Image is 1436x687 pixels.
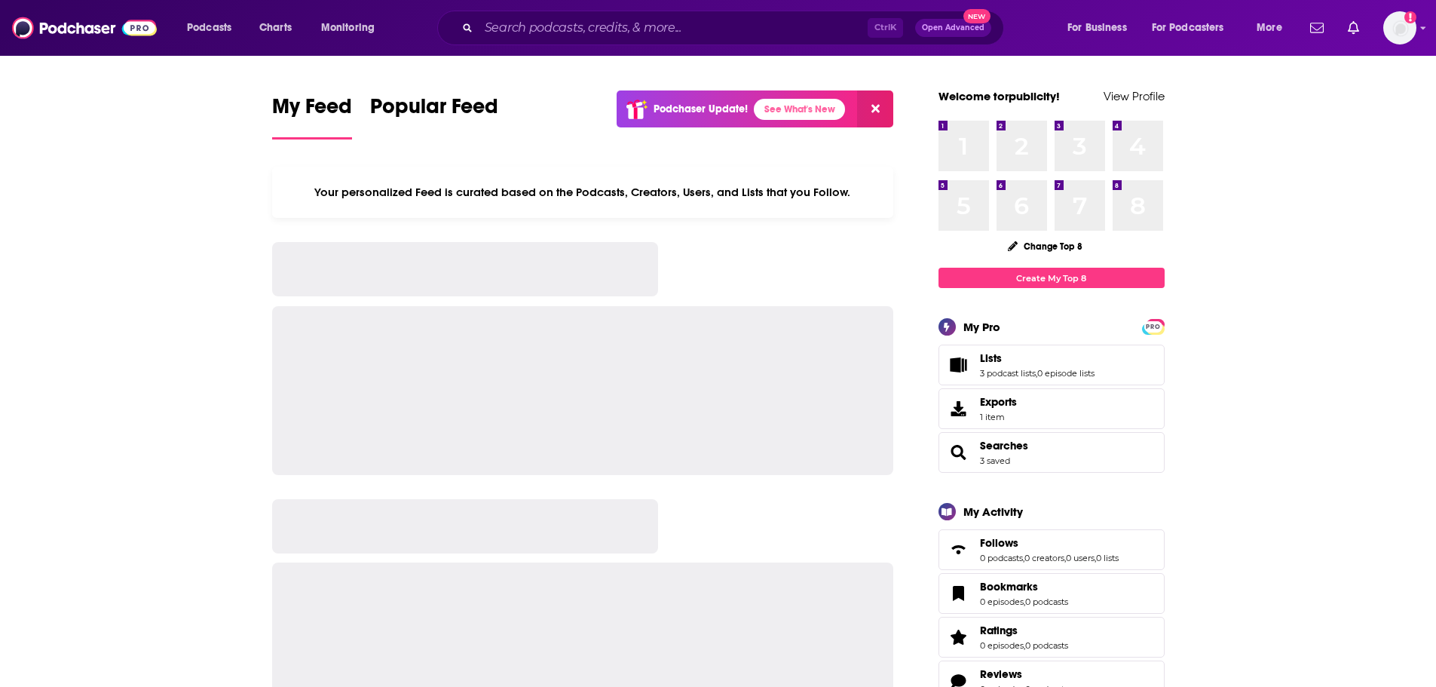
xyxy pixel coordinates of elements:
[12,14,157,42] img: Podchaser - Follow, Share and Rate Podcasts
[321,17,375,38] span: Monitoring
[311,16,394,40] button: open menu
[980,395,1017,409] span: Exports
[1023,553,1024,563] span: ,
[980,667,1022,681] span: Reviews
[980,536,1018,550] span: Follows
[1152,17,1224,38] span: For Podcasters
[938,345,1165,385] span: Lists
[944,539,974,560] a: Follows
[980,597,1024,607] a: 0 episodes
[963,505,1023,519] div: My Activity
[1257,17,1282,38] span: More
[938,432,1165,473] span: Searches
[963,9,991,23] span: New
[980,439,1028,452] a: Searches
[980,351,1095,365] a: Lists
[176,16,251,40] button: open menu
[1064,553,1066,563] span: ,
[1304,15,1330,41] a: Show notifications dropdown
[980,624,1018,637] span: Ratings
[654,103,748,115] p: Podchaser Update!
[1025,640,1068,651] a: 0 podcasts
[944,583,974,604] a: Bookmarks
[1095,553,1096,563] span: ,
[980,640,1024,651] a: 0 episodes
[938,573,1165,614] span: Bookmarks
[944,627,974,648] a: Ratings
[1057,16,1146,40] button: open menu
[963,320,1000,334] div: My Pro
[452,11,1018,45] div: Search podcasts, credits, & more...
[1025,597,1068,607] a: 0 podcasts
[922,24,984,32] span: Open Advanced
[272,94,352,140] a: My Feed
[1104,89,1165,103] a: View Profile
[980,351,1002,365] span: Lists
[272,167,894,218] div: Your personalized Feed is curated based on the Podcasts, Creators, Users, and Lists that you Follow.
[980,580,1038,593] span: Bookmarks
[980,624,1068,637] a: Ratings
[980,580,1068,593] a: Bookmarks
[370,94,498,140] a: Popular Feed
[915,19,991,37] button: Open AdvancedNew
[1024,640,1025,651] span: ,
[938,617,1165,658] span: Ratings
[980,412,1017,422] span: 1 item
[999,237,1092,256] button: Change Top 8
[1096,553,1119,563] a: 0 lists
[938,388,1165,429] a: Exports
[1067,17,1127,38] span: For Business
[1024,553,1064,563] a: 0 creators
[754,99,845,120] a: See What's New
[938,89,1060,103] a: Welcome torpublicity!
[1342,15,1365,41] a: Show notifications dropdown
[980,553,1023,563] a: 0 podcasts
[272,94,352,128] span: My Feed
[370,94,498,128] span: Popular Feed
[938,529,1165,570] span: Follows
[479,16,868,40] input: Search podcasts, credits, & more...
[1246,16,1301,40] button: open menu
[1066,553,1095,563] a: 0 users
[259,17,292,38] span: Charts
[1036,368,1037,379] span: ,
[1383,11,1416,44] img: User Profile
[1404,11,1416,23] svg: Add a profile image
[187,17,231,38] span: Podcasts
[1383,11,1416,44] button: Show profile menu
[1024,597,1025,607] span: ,
[980,368,1036,379] a: 3 podcast lists
[938,268,1165,288] a: Create My Top 8
[250,16,301,40] a: Charts
[944,354,974,376] a: Lists
[980,455,1010,466] a: 3 saved
[980,667,1068,681] a: Reviews
[868,18,903,38] span: Ctrl K
[1142,16,1246,40] button: open menu
[944,442,974,463] a: Searches
[1144,320,1162,332] a: PRO
[1037,368,1095,379] a: 0 episode lists
[980,536,1119,550] a: Follows
[1383,11,1416,44] span: Logged in as torpublicity
[944,398,974,419] span: Exports
[1144,321,1162,333] span: PRO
